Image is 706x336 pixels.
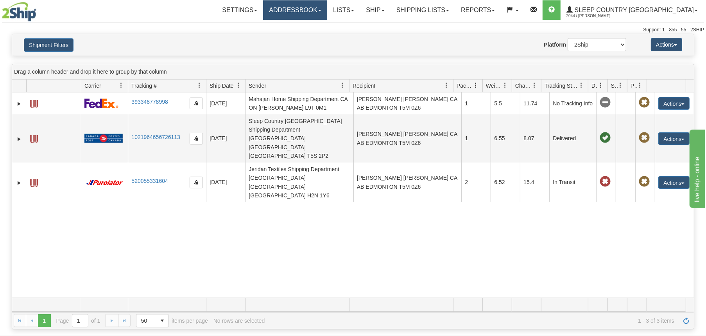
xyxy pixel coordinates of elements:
td: [PERSON_NAME] [PERSON_NAME] CA AB EDMONTON T5M 0Z6 [353,92,462,114]
td: [DATE] [206,92,245,114]
a: 520055331604 [131,178,168,184]
td: No Tracking Info [549,92,596,114]
a: Ship [360,0,390,20]
a: Label [30,97,38,109]
button: Shipment Filters [24,38,73,52]
span: 1 - 3 of 3 items [270,318,674,324]
td: [DATE] [206,114,245,163]
a: Charge filter column settings [528,79,541,92]
span: Tracking Status [545,82,579,90]
a: Sleep Country [GEOGRAPHIC_DATA] 2044 / [PERSON_NAME] [561,0,704,20]
span: Tracking # [131,82,157,90]
span: Page 1 [38,314,50,327]
a: Sender filter column settings [336,79,349,92]
img: 11 - Purolator [84,180,124,186]
a: Expand [15,100,23,108]
td: Sleep Country [GEOGRAPHIC_DATA] Shipping Department [GEOGRAPHIC_DATA] [GEOGRAPHIC_DATA] [GEOGRAPH... [245,114,353,163]
span: Pickup Not Assigned [639,132,650,143]
div: live help - online [6,5,72,14]
span: 2044 / [PERSON_NAME] [566,12,625,20]
span: Pickup Status [631,82,637,90]
td: Mahajan Home Shipping Department CA ON [PERSON_NAME] L9T 0M1 [245,92,353,114]
img: 2 - FedEx Express® [84,98,118,108]
td: Jeridan Textiles Shipping Department [GEOGRAPHIC_DATA] [GEOGRAPHIC_DATA] [GEOGRAPHIC_DATA] H2N 1Y6 [245,163,353,202]
a: Expand [15,135,23,143]
span: Packages [457,82,473,90]
td: 5.5 [491,92,520,114]
div: Support: 1 - 855 - 55 - 2SHIP [2,27,704,33]
span: No Tracking Info [600,97,611,108]
td: 2 [461,163,491,202]
a: Label [30,132,38,144]
a: Addressbook [263,0,327,20]
span: Ship Date [210,82,233,90]
span: Sender [249,82,266,90]
td: 11.74 [520,92,549,114]
a: Expand [15,179,23,187]
span: Carrier [84,82,101,90]
input: Page 1 [72,314,88,327]
span: Late [600,176,611,187]
button: Actions [658,97,690,110]
a: Reports [455,0,501,20]
span: 50 [141,317,151,325]
a: Delivery Status filter column settings [594,79,607,92]
a: Tracking # filter column settings [193,79,206,92]
td: [PERSON_NAME] [PERSON_NAME] CA AB EDMONTON T5M 0Z6 [353,114,462,163]
span: Recipient [353,82,375,90]
a: Recipient filter column settings [440,79,453,92]
a: Settings [216,0,263,20]
span: Sleep Country [GEOGRAPHIC_DATA] [573,7,694,13]
button: Copy to clipboard [190,177,203,188]
span: items per page [136,314,208,327]
span: Pickup Not Assigned [639,176,650,187]
span: Page of 1 [56,314,100,327]
a: Shipment Issues filter column settings [614,79,627,92]
td: 1 [461,114,491,163]
div: grid grouping header [12,64,694,79]
span: Shipment Issues [611,82,618,90]
button: Actions [651,38,682,51]
a: Ship Date filter column settings [232,79,245,92]
a: Shipping lists [391,0,455,20]
a: 393348778998 [131,99,168,105]
button: Copy to clipboard [190,133,203,145]
td: 6.55 [491,114,520,163]
td: [PERSON_NAME] [PERSON_NAME] CA AB EDMONTON T5M 0Z6 [353,163,462,202]
span: Charge [515,82,532,90]
button: Actions [658,132,690,145]
img: 20 - Canada Post [84,134,123,143]
td: In Transit [549,163,596,202]
span: Weight [486,82,502,90]
button: Actions [658,176,690,189]
td: 8.07 [520,114,549,163]
button: Copy to clipboard [190,98,203,109]
a: Tracking Status filter column settings [575,79,588,92]
span: Delivery Status [591,82,598,90]
iframe: chat widget [688,128,705,208]
span: Page sizes drop down [136,314,169,327]
label: Platform [544,41,566,49]
a: Label [30,175,38,188]
a: Packages filter column settings [469,79,482,92]
span: select [156,314,168,327]
td: 15.4 [520,163,549,202]
a: Pickup Status filter column settings [633,79,647,92]
a: Lists [327,0,360,20]
a: Weight filter column settings [498,79,512,92]
img: logo2044.jpg [2,2,36,22]
td: 1 [461,92,491,114]
td: [DATE] [206,163,245,202]
a: Carrier filter column settings [115,79,128,92]
span: Pickup Not Assigned [639,97,650,108]
td: 6.52 [491,163,520,202]
a: Refresh [680,314,692,327]
div: No rows are selected [213,318,265,324]
td: Delivered [549,114,596,163]
a: 1021964656726113 [131,134,180,140]
span: On time [600,132,611,143]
